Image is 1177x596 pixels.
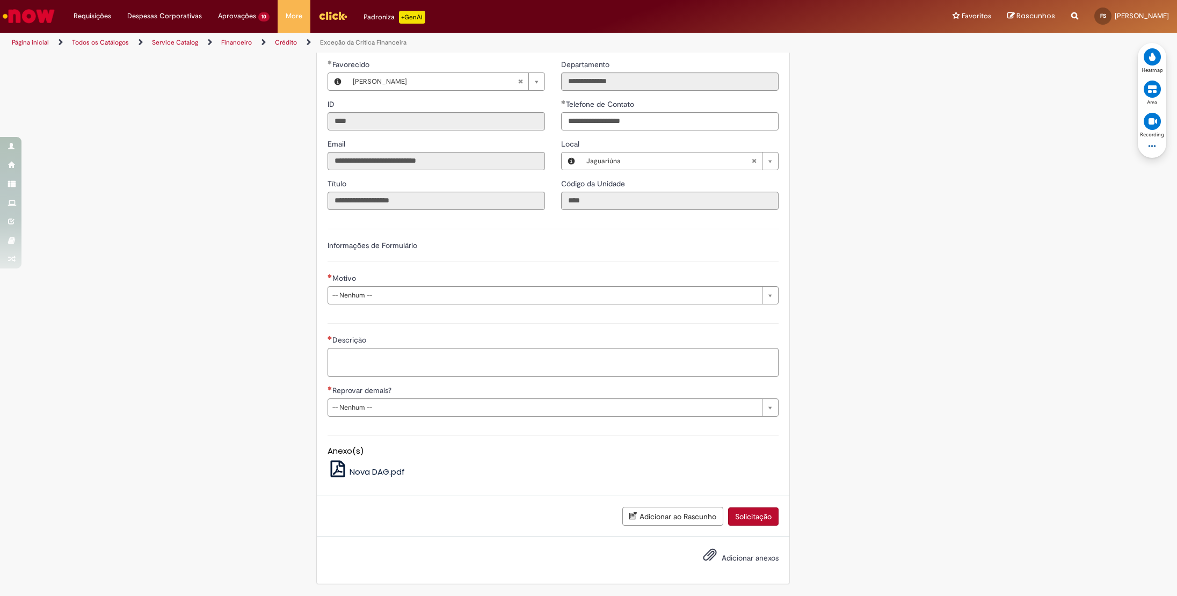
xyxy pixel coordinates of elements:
label: Somente leitura - Email [328,139,347,149]
div: View recordings [1140,112,1164,137]
span: Rascunhos [1016,11,1055,21]
button: Solicitação [728,507,779,526]
a: JaguariúnaLimpar campo Local [581,152,778,170]
span: -- Nenhum -- [332,399,757,416]
span: Heatmap [1142,67,1163,73]
span: Nova DAG.pdf [350,466,405,477]
span: Descrição [332,335,368,345]
input: Email [328,152,545,170]
a: Página inicial [12,38,49,47]
input: Código da Unidade [561,192,779,210]
abbr: Limpar campo Favorecido [512,73,528,90]
span: Adicionar anexos [722,554,779,563]
a: Service Catalog [152,38,198,47]
span: [PERSON_NAME] [1115,11,1169,20]
span: Jaguariúna [586,152,751,170]
span: Somente leitura - Email [328,139,347,149]
img: ServiceNow [1,5,56,27]
span: Despesas Corporativas [127,11,202,21]
div: View heatmap [1142,47,1163,73]
span: FS [1100,12,1106,19]
span: Somente leitura - Departamento [561,60,612,69]
label: Somente leitura - Departamento [561,59,612,70]
button: Favorecido, Visualizar este registro Flavio Araujo Santos [328,73,347,90]
span: More [286,11,302,21]
span: Somente leitura - Título [328,179,348,188]
div: Padroniza [364,11,425,24]
span: Aprovações [218,11,256,21]
span: [PERSON_NAME] [353,73,518,90]
span: Necessários [328,336,332,340]
img: click_logo_yellow_360x200.png [318,8,347,24]
p: +GenAi [399,11,425,24]
label: Somente leitura - Título [328,178,348,189]
input: Telefone de Contato [561,112,779,130]
a: Crédito [275,38,297,47]
span: Favoritos [962,11,991,21]
div: View area map [1142,79,1163,105]
span: Telefone de Contato [566,99,636,109]
span: Necessários [328,386,332,390]
a: Exceção da Crítica Financeira [320,38,406,47]
textarea: Descrição [328,348,779,377]
input: ID [328,112,545,130]
span: 10 [258,12,270,21]
span: Local [561,139,582,149]
input: Departamento [561,72,779,91]
button: Adicionar anexos [700,545,720,570]
label: Informações de Formulário [328,241,417,250]
button: Adicionar ao Rascunho [622,507,723,526]
span: Obrigatório Preenchido [561,100,566,104]
span: Area [1147,99,1157,105]
span: -- Nenhum -- [332,287,757,304]
span: Obrigatório Preenchido [328,60,332,64]
h5: Anexo(s) [328,447,779,456]
span: Somente leitura - ID [328,99,337,109]
span: Requisições [74,11,111,21]
button: Local, Visualizar este registro Jaguariúna [562,152,581,170]
label: Somente leitura - ID [328,99,337,110]
span: Somente leitura - Código da Unidade [561,179,627,188]
a: Rascunhos [1007,11,1055,21]
input: Título [328,192,545,210]
a: Nova DAG.pdf [328,466,405,477]
a: Todos os Catálogos [72,38,129,47]
ul: Trilhas de página [8,33,776,53]
span: Reprovar demais? [332,386,394,395]
span: Necessários [328,274,332,278]
span: Motivo [332,273,358,283]
a: [PERSON_NAME]Limpar campo Favorecido [347,73,544,90]
span: Necessários - Favorecido [332,60,372,69]
a: Financeiro [221,38,252,47]
abbr: Limpar campo Local [746,152,762,170]
span: Recording [1140,131,1164,137]
label: Somente leitura - Código da Unidade [561,178,627,189]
